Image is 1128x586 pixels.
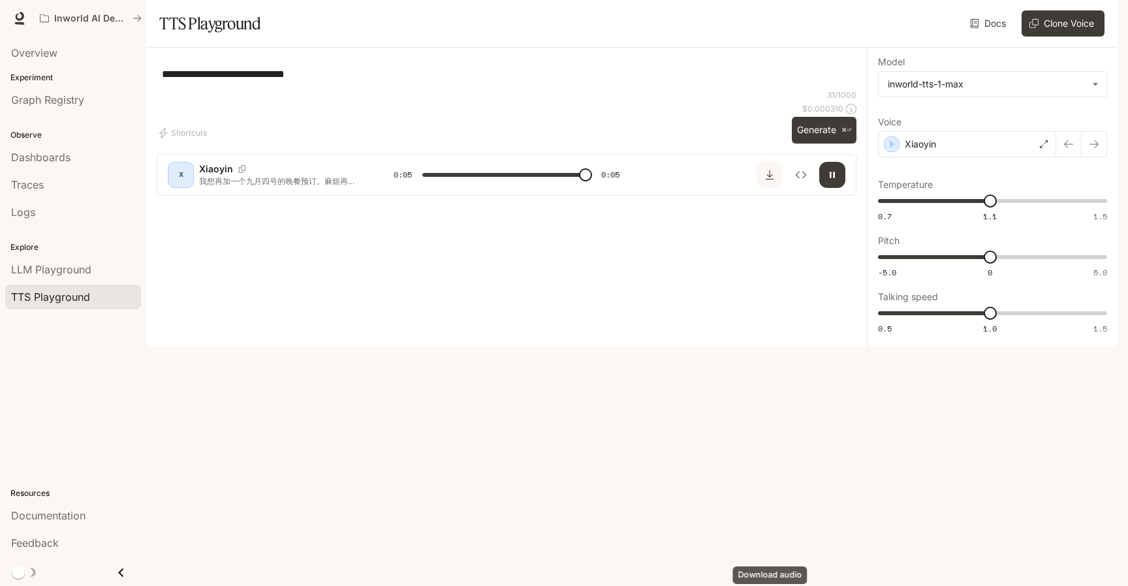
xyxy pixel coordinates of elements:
[199,162,233,176] p: Xiaoyin
[878,323,892,334] span: 0.5
[601,168,619,181] span: 0:05
[757,162,783,188] button: Download audio
[233,165,251,173] button: Copy Voice ID
[983,211,997,222] span: 1.1
[199,176,362,187] p: 我想再加一个九月四号的晚餐预订。麻烦再跟我说一下有什么选择吗？
[733,566,807,584] div: Download audio
[878,57,905,67] p: Model
[159,10,260,37] h1: TTS Playground
[888,78,1086,91] div: inworld-tts-1-max
[394,168,412,181] span: 0:05
[802,103,843,114] p: $ 0.000310
[878,292,938,301] p: Talking speed
[967,10,1011,37] a: Docs
[988,267,992,278] span: 0
[879,72,1106,97] div: inworld-tts-1-max
[878,267,896,278] span: -5.0
[1093,211,1107,222] span: 1.5
[157,123,212,144] button: Shortcuts
[1022,10,1104,37] button: Clone Voice
[170,164,191,185] div: X
[905,138,936,151] p: Xiaoyin
[1093,323,1107,334] span: 1.5
[983,323,997,334] span: 1.0
[878,211,892,222] span: 0.7
[841,127,851,134] p: ⌘⏎
[788,162,814,188] button: Inspect
[827,89,856,100] p: 31 / 1000
[792,117,856,144] button: Generate⌘⏎
[34,5,148,31] button: All workspaces
[54,13,127,24] p: Inworld AI Demos
[878,236,900,245] p: Pitch
[878,117,901,127] p: Voice
[1093,267,1107,278] span: 5.0
[878,180,933,189] p: Temperature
